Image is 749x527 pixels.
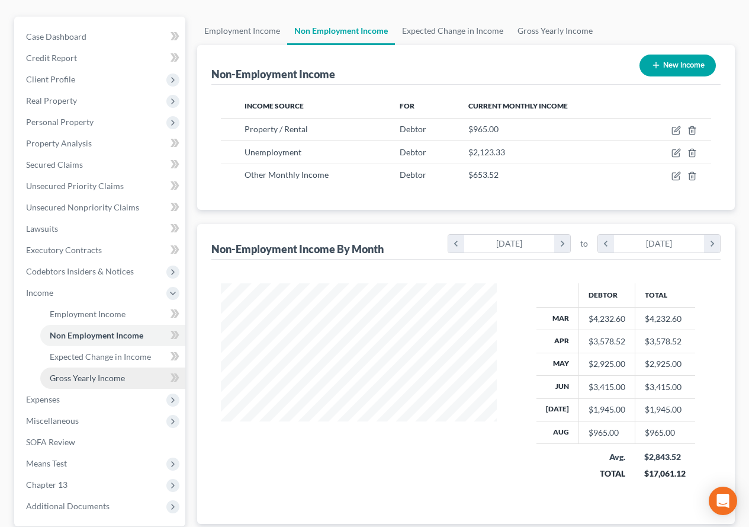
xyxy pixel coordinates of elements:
[245,147,301,157] span: Unemployment
[50,352,151,362] span: Expected Change in Income
[644,468,686,480] div: $17,061.12
[644,451,686,463] div: $2,843.52
[536,307,579,330] th: Mar
[17,133,185,154] a: Property Analysis
[26,245,102,255] span: Executory Contracts
[26,394,60,404] span: Expenses
[211,242,384,256] div: Non-Employment Income By Month
[468,101,568,110] span: Current Monthly Income
[635,283,695,307] th: Total
[589,381,625,393] div: $3,415.00
[589,427,625,439] div: $965.00
[468,124,499,134] span: $965.00
[589,358,625,370] div: $2,925.00
[40,346,185,368] a: Expected Change in Income
[26,437,75,447] span: SOFA Review
[635,353,695,375] td: $2,925.00
[26,138,92,148] span: Property Analysis
[704,235,720,253] i: chevron_right
[26,159,83,170] span: Secured Claims
[400,147,426,157] span: Debtor
[536,398,579,421] th: [DATE]
[400,101,414,110] span: For
[468,147,505,157] span: $2,123.33
[197,17,287,45] a: Employment Income
[17,218,185,239] a: Lawsuits
[26,288,53,298] span: Income
[17,197,185,218] a: Unsecured Nonpriority Claims
[50,309,126,319] span: Employment Income
[26,480,67,490] span: Chapter 13
[26,223,58,234] span: Lawsuits
[400,170,426,180] span: Debtor
[400,124,426,134] span: Debtor
[588,468,625,480] div: TOTAL
[40,325,185,346] a: Non Employment Income
[40,368,185,389] a: Gross Yearly Income
[536,421,579,444] th: Aug
[26,501,110,511] span: Additional Documents
[245,124,308,134] span: Property / Rental
[468,170,499,180] span: $653.52
[26,416,79,426] span: Miscellaneous
[17,432,185,453] a: SOFA Review
[26,266,134,276] span: Codebtors Insiders & Notices
[50,373,125,383] span: Gross Yearly Income
[211,67,335,81] div: Non-Employment Income
[17,239,185,261] a: Executory Contracts
[26,458,67,468] span: Means Test
[245,101,304,110] span: Income Source
[598,235,614,253] i: chevron_left
[635,421,695,444] td: $965.00
[589,404,625,416] div: $1,945.00
[635,307,695,330] td: $4,232.60
[464,235,555,253] div: [DATE]
[536,353,579,375] th: May
[245,170,329,180] span: Other Monthly Income
[635,398,695,421] td: $1,945.00
[588,451,625,463] div: Avg.
[26,181,124,191] span: Unsecured Priority Claims
[40,304,185,325] a: Employment Income
[554,235,570,253] i: chevron_right
[26,95,77,106] span: Real Property
[578,283,635,307] th: Debtor
[287,17,395,45] a: Non Employment Income
[26,202,139,212] span: Unsecured Nonpriority Claims
[17,47,185,69] a: Credit Report
[50,330,143,340] span: Non Employment Income
[17,175,185,197] a: Unsecured Priority Claims
[395,17,510,45] a: Expected Change in Income
[26,74,75,84] span: Client Profile
[709,487,737,515] div: Open Intercom Messenger
[448,235,464,253] i: chevron_left
[26,31,86,41] span: Case Dashboard
[26,53,77,63] span: Credit Report
[536,330,579,353] th: Apr
[580,238,588,250] span: to
[589,313,625,325] div: $4,232.60
[589,336,625,347] div: $3,578.52
[635,376,695,398] td: $3,415.00
[639,55,716,76] button: New Income
[17,26,185,47] a: Case Dashboard
[510,17,600,45] a: Gross Yearly Income
[635,330,695,353] td: $3,578.52
[536,376,579,398] th: Jun
[26,117,94,127] span: Personal Property
[614,235,705,253] div: [DATE]
[17,154,185,175] a: Secured Claims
